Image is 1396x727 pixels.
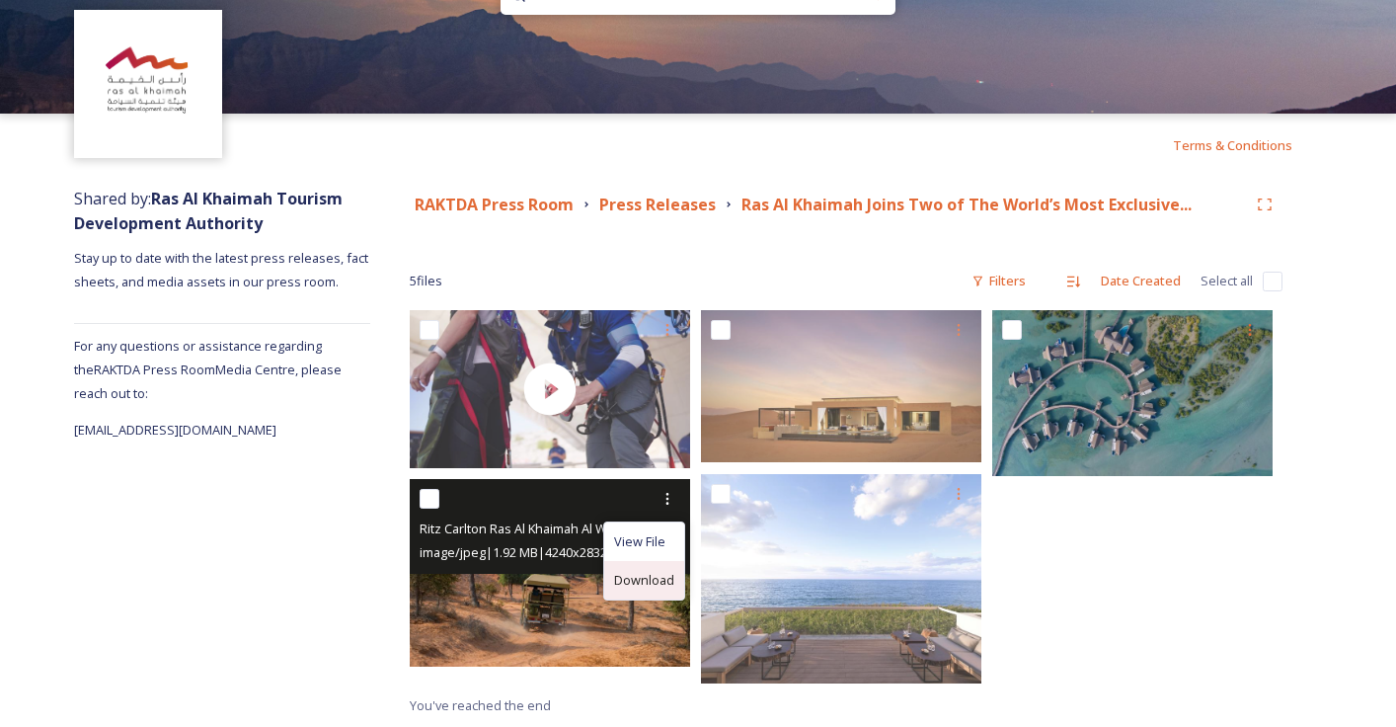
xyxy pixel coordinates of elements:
[74,421,276,439] span: [EMAIL_ADDRESS][DOMAIN_NAME]
[992,310,1273,476] img: Anantara Mina Al Arab Ras Al Khaimah Resort Guest Room Over Water Pool Villa Aerial.tif
[1091,262,1191,300] div: Date Created
[77,13,220,156] img: Logo_RAKTDA_RGB-01.png
[1201,272,1253,290] span: Select all
[701,310,981,462] img: The Ritz-Carlton Ras Al Khaimah, Al Wadi Desert Signature Villa Exterior.jpg
[415,194,574,215] strong: RAKTDA Press Room
[74,188,343,234] strong: Ras Al Khaimah Tourism Development Authority
[599,194,716,215] strong: Press Releases
[741,194,1192,215] strong: Ras Al Khaimah Joins Two of The World’s Most Exclusive...
[701,473,981,684] img: Family Villa Shared Terrace.jpg
[420,543,607,561] span: image/jpeg | 1.92 MB | 4240 x 2832
[962,262,1036,300] div: Filters
[74,337,342,402] span: For any questions or assistance regarding the RAKTDA Press Room Media Centre, please reach out to:
[614,532,665,551] span: View File
[420,519,768,537] span: Ritz Carlton Ras Al Khaimah Al Wadi -BD Desert Shoot (3).jpg
[614,571,674,590] span: Download
[410,696,551,714] span: You've reached the end
[1173,136,1292,154] span: Terms & Conditions
[410,272,442,290] span: 5 file s
[74,188,343,234] span: Shared by:
[410,310,690,468] img: thumbnail
[1173,133,1322,157] a: Terms & Conditions
[74,249,371,290] span: Stay up to date with the latest press releases, fact sheets, and media assets in our press room.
